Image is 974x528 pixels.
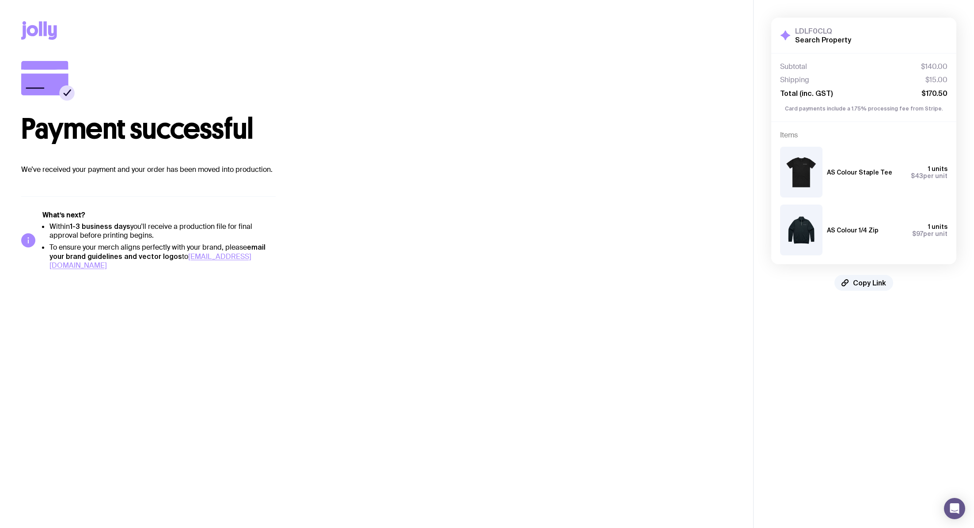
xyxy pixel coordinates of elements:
h4: Items [780,131,947,140]
span: $170.50 [921,89,947,98]
span: Total (inc. GST) [780,89,833,98]
h3: LDLF0CLQ [795,27,851,35]
span: per unit [912,230,947,237]
span: 1 units [928,165,947,172]
button: Copy Link [834,275,893,291]
span: $140.00 [921,62,947,71]
h3: AS Colour 1/4 Zip [827,227,879,234]
span: 1 units [928,223,947,230]
h3: AS Colour Staple Tee [827,169,892,176]
a: [EMAIL_ADDRESS][DOMAIN_NAME] [49,252,251,270]
p: We’ve received your payment and your order has been moved into production. [21,164,732,175]
h5: What’s next? [42,211,276,220]
span: Subtotal [780,62,807,71]
span: $97 [912,230,923,237]
span: per unit [911,172,947,179]
li: Within you'll receive a production file for final approval before printing begins. [49,222,276,240]
strong: email your brand guidelines and vector logos [49,243,265,260]
h2: Search Property [795,35,851,44]
span: Shipping [780,76,809,84]
p: Card payments include a 1.75% processing fee from Stripe. [780,105,947,113]
h1: Payment successful [21,115,732,143]
li: To ensure your merch aligns perfectly with your brand, please to [49,243,276,270]
span: $43 [911,172,923,179]
div: Open Intercom Messenger [944,498,965,519]
span: Copy Link [853,278,886,287]
span: $15.00 [925,76,947,84]
strong: 1-3 business days [70,222,130,230]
